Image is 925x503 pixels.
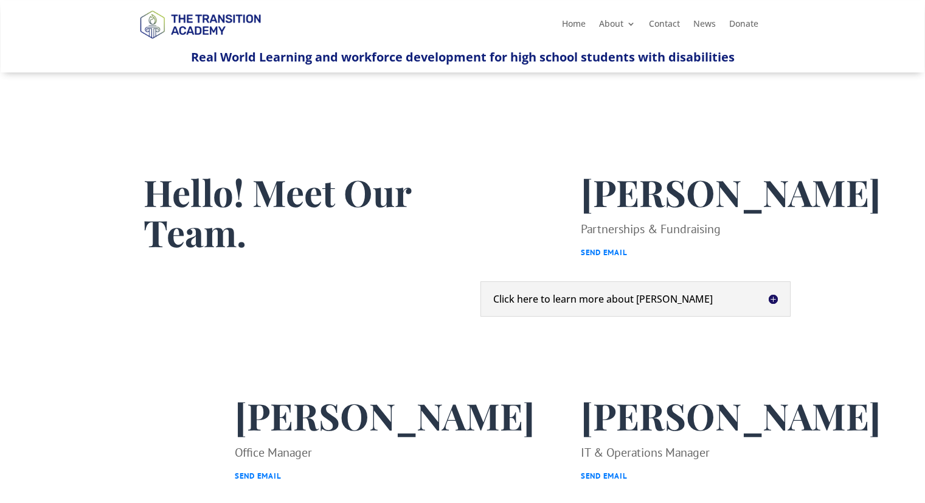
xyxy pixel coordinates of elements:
[134,37,266,48] a: Logo-Noticias
[581,391,881,440] span: [PERSON_NAME]
[649,19,680,33] a: Contact
[599,19,636,33] a: About
[235,441,535,487] p: Office Manager
[134,2,266,46] img: TTA Brand_TTA Primary Logo_Horizontal_Light BG
[581,441,881,487] p: IT & Operations Manager
[191,49,735,65] span: Real World Learning and workforce development for high school students with disabilities
[581,167,881,216] span: [PERSON_NAME]
[693,19,716,33] a: News
[235,471,282,481] a: Send Email
[729,19,758,33] a: Donate
[581,247,628,258] a: Send Email
[562,19,586,33] a: Home
[493,294,778,304] h5: Click here to learn more about [PERSON_NAME]
[235,391,535,440] span: [PERSON_NAME]
[581,471,628,481] a: Send Email
[581,221,721,237] span: Partnerships & Fundraising
[144,167,411,256] span: Hello! Meet Our Team.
